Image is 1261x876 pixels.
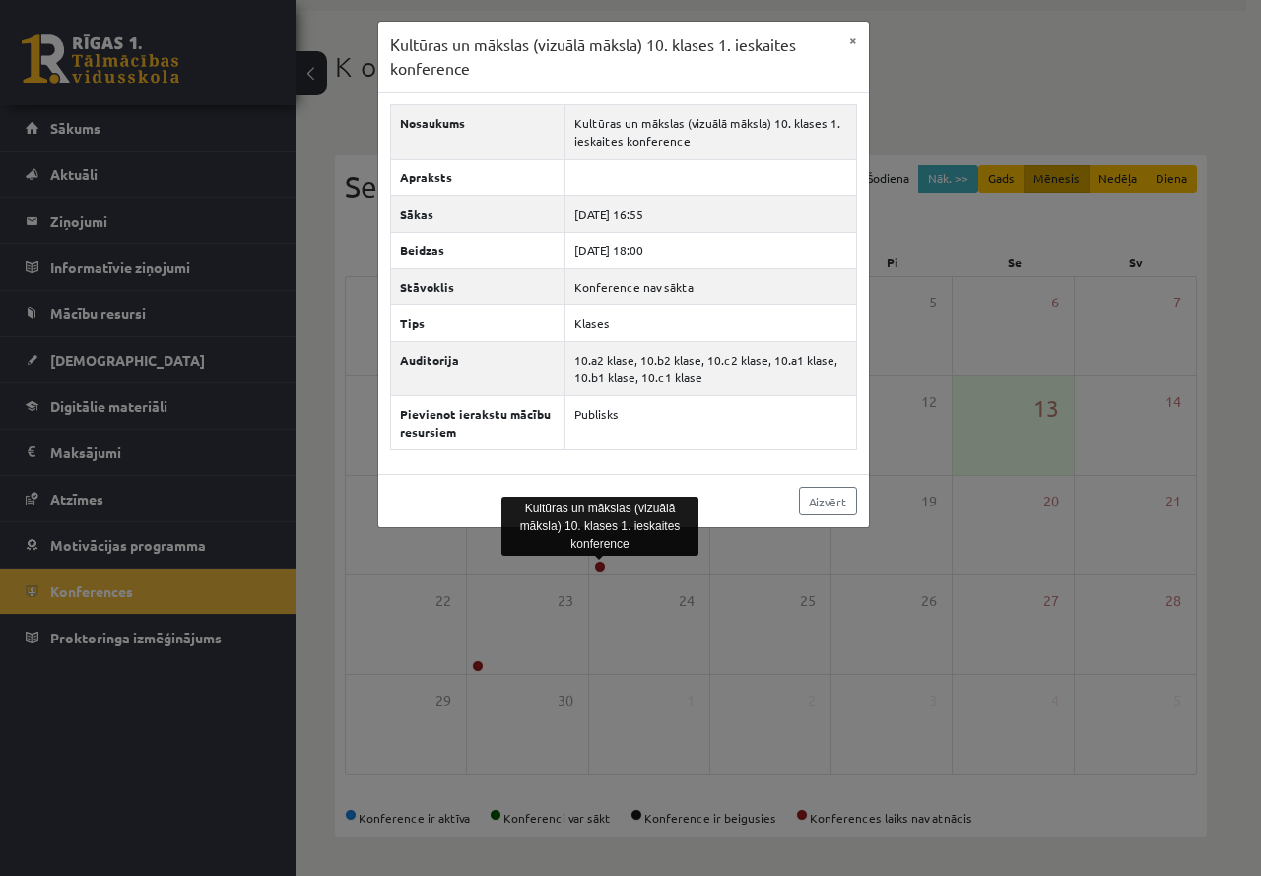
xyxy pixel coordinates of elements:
[564,342,856,396] td: 10.a2 klase, 10.b2 klase, 10.c2 klase, 10.a1 klase, 10.b1 klase, 10.c1 klase
[390,269,564,305] th: Stāvoklis
[390,160,564,196] th: Apraksts
[390,34,837,80] h3: Kultūras un mākslas (vizuālā māksla) 10. klases 1. ieskaites konference
[799,487,857,515] a: Aizvērt
[564,105,856,160] td: Kultūras un mākslas (vizuālā māksla) 10. klases 1. ieskaites konference
[837,22,869,59] button: ×
[564,233,856,269] td: [DATE] 18:00
[564,396,856,450] td: Publisks
[390,305,564,342] th: Tips
[390,105,564,160] th: Nosaukums
[390,233,564,269] th: Beidzas
[390,196,564,233] th: Sākas
[390,396,564,450] th: Pievienot ierakstu mācību resursiem
[564,305,856,342] td: Klases
[390,342,564,396] th: Auditorija
[501,497,698,556] div: Kultūras un mākslas (vizuālā māksla) 10. klases 1. ieskaites konference
[564,196,856,233] td: [DATE] 16:55
[564,269,856,305] td: Konference nav sākta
